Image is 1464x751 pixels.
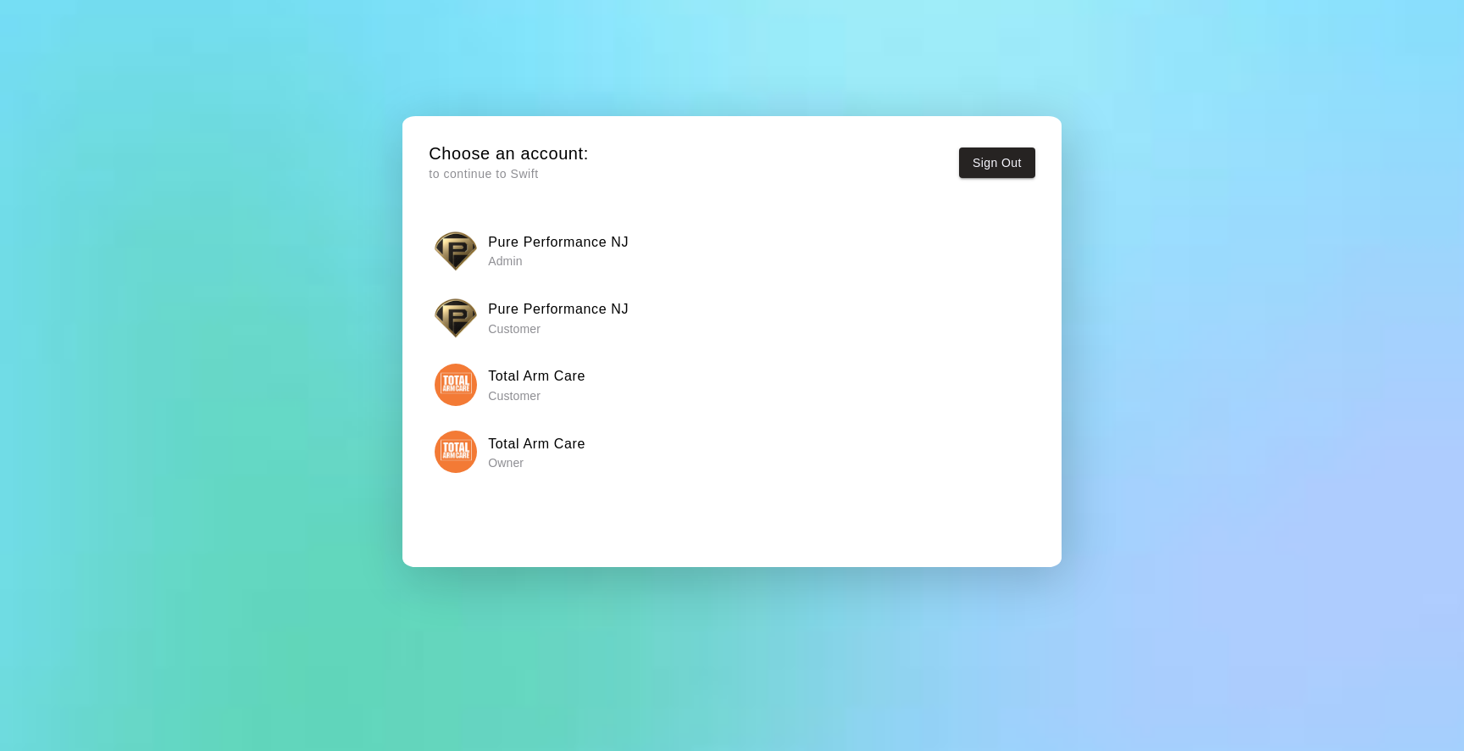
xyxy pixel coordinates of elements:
img: Pure Performance NJ [435,230,477,272]
h5: Choose an account: [429,142,589,165]
h6: Pure Performance NJ [488,231,629,253]
img: Total Arm Care [435,431,477,473]
img: Total Arm Care [435,364,477,406]
h6: Total Arm Care [488,433,585,455]
p: Customer [488,320,629,337]
h6: Pure Performance NJ [488,298,629,320]
button: Pure Performance NJPure Performance NJ Admin [429,224,1035,277]
p: Customer [488,387,585,404]
p: Admin [488,253,629,270]
p: to continue to Swift [429,165,589,183]
p: Owner [488,454,585,471]
button: Sign Out [959,147,1035,179]
button: Total Arm CareTotal Arm Care Owner [429,426,1035,479]
h6: Total Arm Care [488,365,585,387]
img: Pure Performance NJ [435,297,477,339]
button: Pure Performance NJPure Performance NJ Customer [429,291,1035,344]
button: Total Arm CareTotal Arm Care Customer [429,359,1035,412]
